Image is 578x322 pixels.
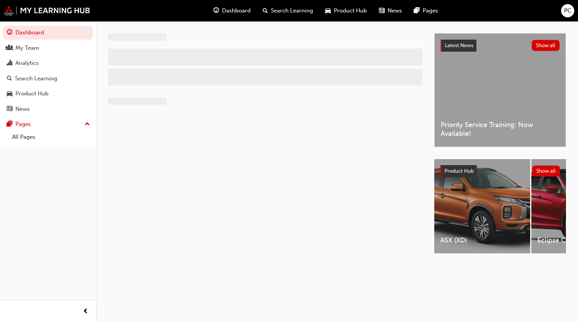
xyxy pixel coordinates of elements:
a: ASX (XD) [434,159,530,253]
a: car-iconProduct Hub [319,3,373,18]
a: My Team [3,41,93,55]
span: Latest News [445,42,473,49]
span: Priority Service Training: Now Available! [441,121,560,138]
span: Product Hub [334,6,367,15]
img: mmal [4,6,90,15]
span: search-icon [263,6,268,15]
a: news-iconNews [373,3,408,18]
span: prev-icon [83,307,88,316]
button: Show all [532,40,560,51]
a: All Pages [9,131,93,143]
span: car-icon [7,90,12,97]
span: up-icon [85,120,90,129]
span: pages-icon [414,6,420,15]
a: Latest NewsShow allPriority Service Training: Now Available! [434,33,566,147]
button: PC [561,4,574,17]
a: guage-iconDashboard [207,3,257,18]
button: Pages [3,117,93,131]
div: News [15,105,30,113]
span: search-icon [7,75,12,82]
div: Pages [15,120,31,129]
span: chart-icon [7,60,12,67]
span: Dashboard [222,6,251,15]
span: ASX (XD) [440,236,524,245]
span: guage-icon [213,6,219,15]
span: Search Learning [271,6,313,15]
a: Dashboard [3,26,93,40]
span: news-icon [379,6,385,15]
button: Show all [532,166,560,176]
div: Search Learning [15,74,57,83]
a: Product HubShow all [440,165,560,177]
span: pages-icon [7,121,12,128]
a: News [3,102,93,116]
span: Pages [423,6,438,15]
a: Search Learning [3,72,93,86]
span: people-icon [7,45,12,52]
span: news-icon [7,106,12,113]
span: guage-icon [7,29,12,36]
a: search-iconSearch Learning [257,3,319,18]
a: Analytics [3,56,93,70]
span: News [388,6,402,15]
div: My Team [15,44,39,52]
a: Product Hub [3,87,93,101]
span: car-icon [325,6,331,15]
div: Product Hub [15,89,49,98]
a: Latest NewsShow all [441,40,560,52]
button: DashboardMy TeamAnalyticsSearch LearningProduct HubNews [3,24,93,117]
span: PC [564,6,572,15]
a: pages-iconPages [408,3,444,18]
div: Analytics [15,59,39,67]
span: Product Hub [444,168,474,174]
